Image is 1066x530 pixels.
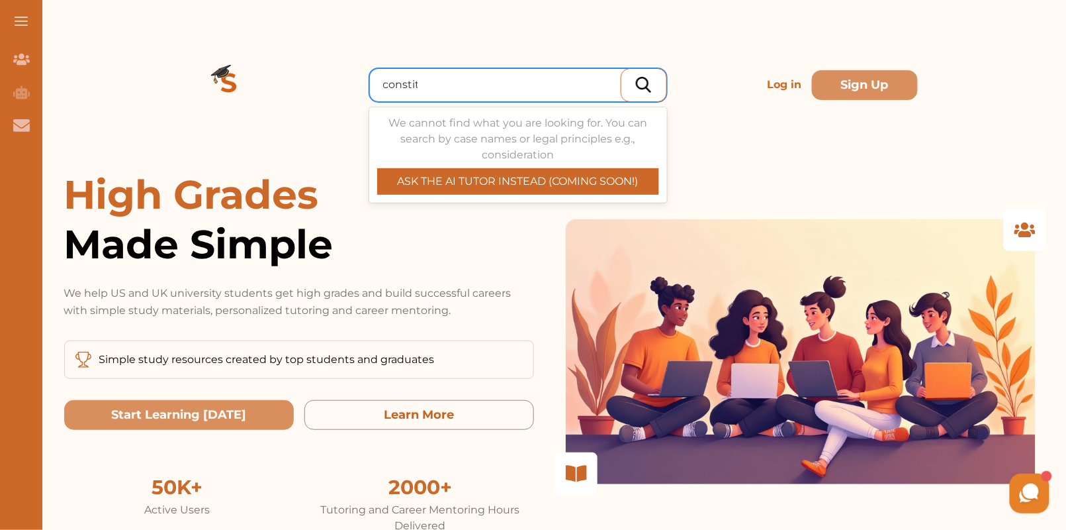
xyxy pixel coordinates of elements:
p: Log in [762,72,807,98]
p: ASK THE AI TUTOR INSTEAD (COMING SOON!) [377,174,659,189]
img: Logo [181,37,277,132]
button: Sign Up [812,70,918,100]
p: We help US and UK university students get high grades and build successful careers with simple st... [64,285,534,319]
p: Simple study resources created by top students and graduates [99,352,435,368]
div: 2000+ [307,472,534,502]
button: Learn More [304,400,534,430]
img: search_icon [636,77,651,93]
iframe: HelpCrunch [748,470,1053,517]
span: High Grades [64,170,319,219]
div: We cannot find what you are looking for. You can search by case names or legal principles e.g., c... [377,115,659,195]
button: Start Learning Today [64,400,294,430]
div: 50K+ [64,472,291,502]
span: Made Simple [64,219,534,269]
div: Active Users [64,502,291,518]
